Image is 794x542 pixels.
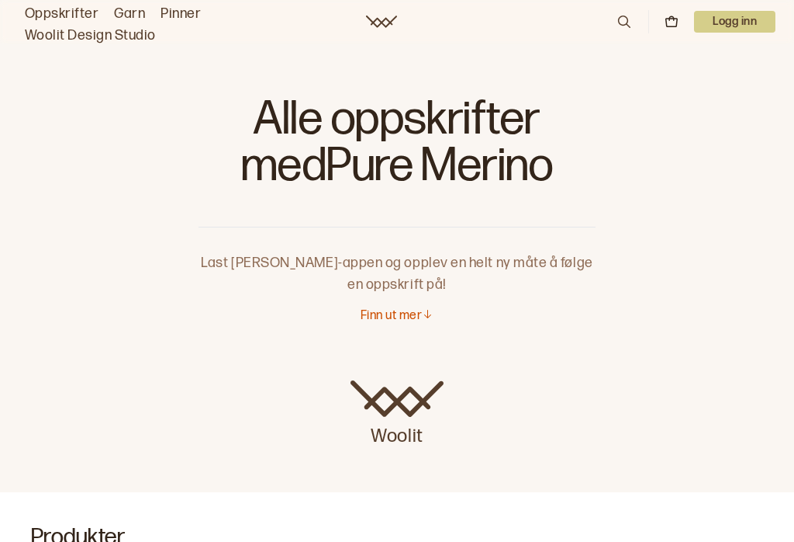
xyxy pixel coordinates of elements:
a: Woolit [366,16,397,28]
p: Logg inn [694,11,775,33]
p: Woolit [350,418,444,449]
a: Pinner [161,3,201,25]
a: Garn [114,3,145,25]
a: Woolit Design Studio [25,25,156,47]
button: User dropdown [694,11,775,33]
a: Oppskrifter [25,3,98,25]
a: Woolit [350,380,444,449]
img: Woolit [350,380,444,418]
p: Last [PERSON_NAME]-appen og opplev en helt ny måte å følge en oppskrift på! [198,228,595,296]
h1: Alle oppskrifter med Pure Merino [198,93,595,202]
button: Finn ut mer [361,308,433,325]
p: Finn ut mer [361,308,422,325]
